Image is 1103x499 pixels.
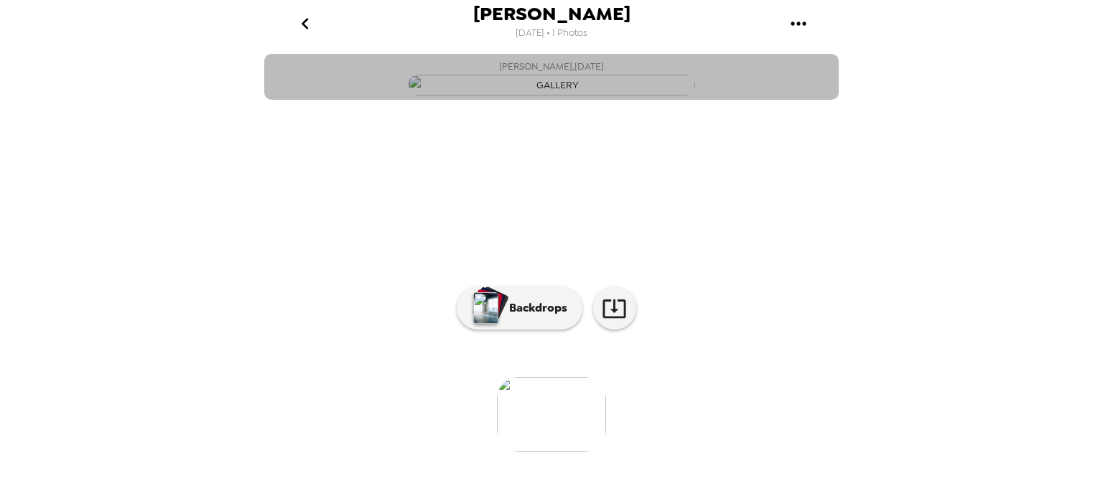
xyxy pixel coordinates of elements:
span: [PERSON_NAME] [473,4,630,24]
button: [PERSON_NAME],[DATE] [264,54,839,100]
p: Backdrops [502,299,567,317]
span: [PERSON_NAME] , [DATE] [499,58,604,75]
img: gallery [408,75,695,95]
span: [DATE] • 1 Photos [516,24,587,43]
button: Backdrops [457,286,582,330]
img: gallery [497,377,606,452]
